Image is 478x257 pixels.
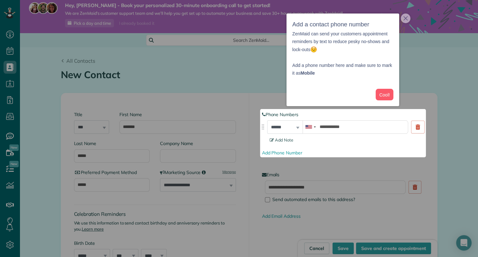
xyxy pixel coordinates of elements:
a: Add Phone Number [262,150,302,156]
div: United States: +1 [303,121,318,133]
img: drag_indicator-119b368615184ecde3eda3c64c821f6cf29d3e2b97b89ee44bc31753036683e5.png [259,124,266,130]
p: ZenMaid can send your customers appointment reminders by text to reduce pesky no-shows and lock-outs [292,30,393,54]
h3: Add a contact phone number [292,19,393,30]
img: :worried: [310,46,317,53]
button: close, [401,14,410,23]
span: Add Note [270,137,294,142]
label: Phone Numbers [262,111,424,118]
button: Cool! [376,89,393,101]
div: Add a contact phone numberZenMaid can send your customers appointment reminders by text to reduce... [286,14,399,106]
p: Add a phone number here and make sure to mark it as [292,53,393,77]
strong: Mobile [301,70,315,76]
